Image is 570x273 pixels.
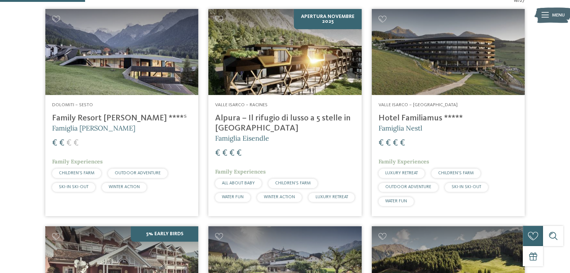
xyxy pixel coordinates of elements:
span: € [66,139,72,148]
span: Family Experiences [215,168,266,175]
span: WINTER ACTION [109,185,140,189]
span: € [379,139,384,148]
span: CHILDREN’S FARM [59,171,94,175]
span: ALL ABOUT BABY [222,181,255,185]
span: CHILDREN’S FARM [275,181,311,185]
img: Family Resort Rainer ****ˢ [45,9,198,95]
span: Valle Isarco – [GEOGRAPHIC_DATA] [379,102,458,107]
span: € [59,139,64,148]
span: € [386,139,391,148]
h4: Family Resort [PERSON_NAME] ****ˢ [52,113,191,123]
span: Dolomiti – Sesto [52,102,93,107]
h4: Alpura – Il rifugio di lusso a 5 stelle in [GEOGRAPHIC_DATA] [215,113,355,134]
span: CHILDREN’S FARM [438,171,474,175]
span: € [222,149,227,158]
span: SKI-IN SKI-OUT [59,185,88,189]
span: WINTER ACTION [264,195,295,199]
img: Cercate un hotel per famiglie? Qui troverete solo i migliori! [208,9,361,95]
span: OUTDOOR ADVENTURE [115,171,161,175]
span: LUXURY RETREAT [315,195,348,199]
span: Family Experiences [379,158,429,165]
span: Famiglia Eisendle [215,134,269,142]
span: € [393,139,398,148]
span: Famiglia Nestl [379,124,422,132]
span: Famiglia [PERSON_NAME] [52,124,135,132]
span: € [400,139,405,148]
a: Cercate un hotel per famiglie? Qui troverete solo i migliori! Valle Isarco – [GEOGRAPHIC_DATA] Ho... [372,9,525,216]
span: OUTDOOR ADVENTURE [385,185,431,189]
span: € [229,149,235,158]
span: € [236,149,242,158]
span: WATER FUN [385,199,407,203]
span: € [52,139,57,148]
span: € [215,149,220,158]
span: Valle Isarco – Racines [215,102,268,107]
a: Cercate un hotel per famiglie? Qui troverete solo i migliori! Apertura novembre 2025 Valle Isarco... [208,9,361,216]
span: LUXURY RETREAT [385,171,418,175]
a: Cercate un hotel per famiglie? Qui troverete solo i migliori! Dolomiti – Sesto Family Resort [PER... [45,9,198,216]
img: Cercate un hotel per famiglie? Qui troverete solo i migliori! [372,9,525,95]
span: € [73,139,79,148]
span: Family Experiences [52,158,103,165]
span: WATER FUN [222,195,244,199]
span: SKI-IN SKI-OUT [452,185,481,189]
